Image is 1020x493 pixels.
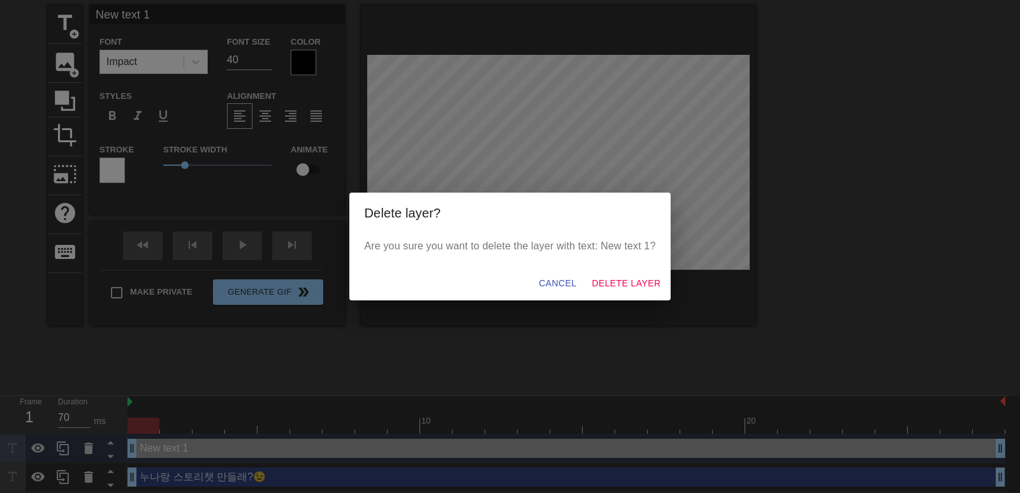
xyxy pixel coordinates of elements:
span: Delete Layer [592,276,660,291]
h2: Delete layer? [365,203,656,223]
p: Are you sure you want to delete the layer with text: New text 1? [365,239,656,254]
button: Cancel [534,272,581,295]
button: Delete Layer [586,272,666,295]
span: Cancel [539,276,576,291]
